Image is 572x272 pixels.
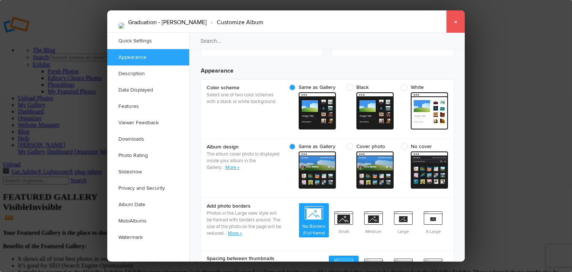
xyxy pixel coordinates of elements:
[289,84,336,91] span: Same as Gallery
[347,84,390,91] span: Black
[222,164,225,170] span: ..
[107,196,189,213] a: Album Date
[107,180,189,196] a: Privacy and Security
[223,230,228,236] span: ...
[401,84,444,91] span: White
[347,143,390,150] span: Cover photo
[118,23,124,29] img: IMG_8203.jpg
[107,65,189,82] a: Description
[207,255,281,262] b: Spacing between thumbnails
[299,151,336,189] span: cover From gallery - dark
[228,230,242,236] a: More »
[107,131,189,147] a: Downloads
[446,10,465,33] a: ×
[207,210,281,237] p: Photos in the Large view style will be framed with borders around. The size of the photo on the p...
[207,143,281,151] b: Album design
[107,33,189,49] a: Quick Settings
[356,151,394,189] span: cover From gallery - dark
[418,208,448,236] span: X-Large
[128,16,207,29] li: Graduation - [PERSON_NAME]
[107,213,189,229] a: MobiAlbums
[207,202,281,210] b: Add photo borders
[107,49,189,65] a: Appearance
[207,16,263,29] li: Customize Album
[107,115,189,131] a: Viewer Feedback
[207,92,281,105] p: Select one of two color schemes with a black or white background.
[189,32,466,49] input: Search...
[107,98,189,115] a: Features
[388,208,418,236] span: Large
[201,60,454,75] h3: Appearance
[207,84,281,92] b: Color scheme
[359,208,388,236] span: Medium
[401,143,444,150] span: No cover
[107,229,189,246] a: Watermark
[289,143,336,150] span: Same as Gallery
[411,151,448,189] span: cover From gallery - dark
[299,203,329,237] span: No Borders (Full frame)
[107,164,189,180] a: Slideshow
[225,164,239,170] a: More »
[329,208,359,236] span: Small
[107,147,189,164] a: Photo Rating
[207,151,281,171] p: The album cover photo is displayed inside your album in the Gallery.
[107,82,189,98] a: Data Displayed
